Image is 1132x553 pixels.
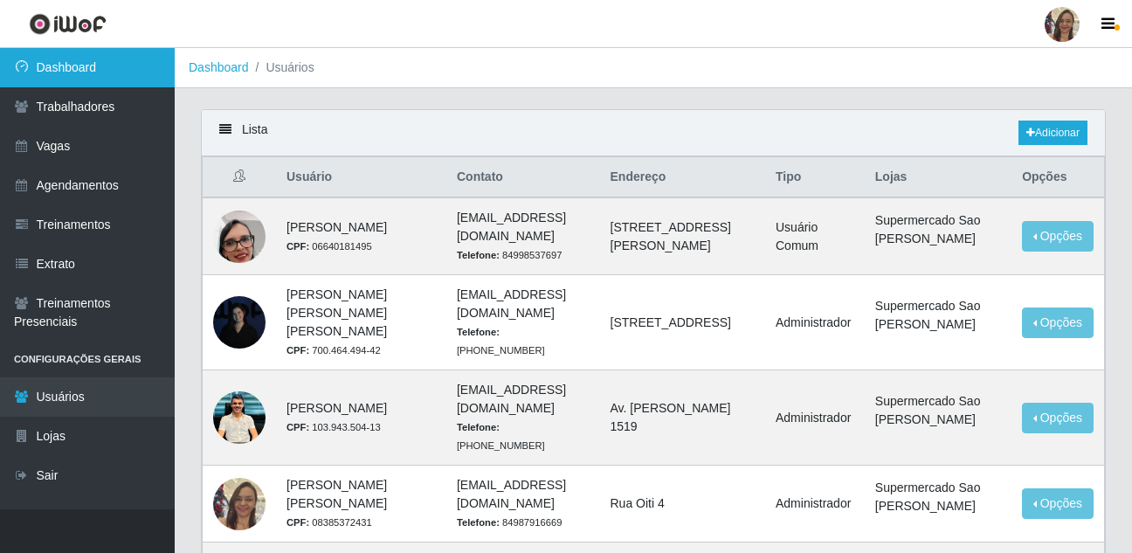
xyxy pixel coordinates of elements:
th: Tipo [765,157,865,198]
th: Endereço [600,157,765,198]
a: Dashboard [189,60,249,74]
button: Opções [1022,221,1094,252]
strong: Telefone: [457,517,500,528]
td: [EMAIL_ADDRESS][DOMAIN_NAME] [446,370,600,466]
small: 103.943.504-13 [286,422,381,432]
div: Lista [202,110,1105,156]
td: [PERSON_NAME] [276,197,446,275]
td: [EMAIL_ADDRESS][DOMAIN_NAME] [446,466,600,543]
td: [STREET_ADDRESS] [600,275,765,370]
li: Supermercado Sao [PERSON_NAME] [875,297,1001,334]
small: [PHONE_NUMBER] [457,422,545,451]
strong: Telefone: [457,250,500,260]
img: CoreUI Logo [29,13,107,35]
a: Adicionar [1018,121,1087,145]
td: [PERSON_NAME] [276,370,446,466]
td: Av. [PERSON_NAME] 1519 [600,370,765,466]
button: Opções [1022,308,1094,338]
small: 700.464.494-42 [286,345,381,356]
td: [EMAIL_ADDRESS][DOMAIN_NAME] [446,197,600,275]
small: 84998537697 [457,250,562,260]
small: [PHONE_NUMBER] [457,327,545,356]
button: Opções [1022,403,1094,433]
td: [STREET_ADDRESS][PERSON_NAME] [600,197,765,275]
td: Administrador [765,466,865,543]
strong: Telefone: [457,422,500,432]
nav: breadcrumb [175,48,1132,88]
button: Opções [1022,488,1094,519]
td: Rua Oiti 4 [600,466,765,543]
li: Supermercado Sao [PERSON_NAME] [875,211,1001,248]
td: Usuário Comum [765,197,865,275]
th: Opções [1011,157,1104,198]
li: Supermercado Sao [PERSON_NAME] [875,392,1001,429]
td: Administrador [765,370,865,466]
th: Usuário [276,157,446,198]
li: Usuários [249,59,314,77]
td: [PERSON_NAME] [PERSON_NAME] [276,466,446,543]
strong: CPF: [286,241,309,252]
th: Contato [446,157,600,198]
strong: Telefone: [457,327,500,337]
small: 06640181495 [286,241,372,252]
strong: CPF: [286,517,309,528]
td: Administrador [765,275,865,370]
td: [EMAIL_ADDRESS][DOMAIN_NAME] [446,275,600,370]
td: [PERSON_NAME] [PERSON_NAME] [PERSON_NAME] [276,275,446,370]
strong: CPF: [286,345,309,356]
small: 08385372431 [286,517,372,528]
small: 84987916669 [457,517,562,528]
th: Lojas [865,157,1011,198]
li: Supermercado Sao [PERSON_NAME] [875,479,1001,515]
strong: CPF: [286,422,309,432]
